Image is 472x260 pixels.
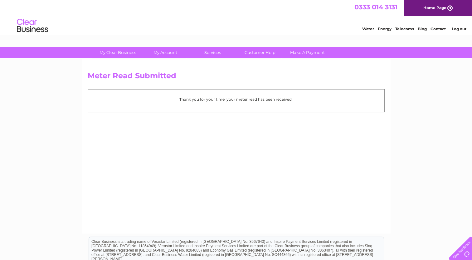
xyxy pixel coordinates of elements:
[88,71,385,83] h2: Meter Read Submitted
[187,47,238,58] a: Services
[354,3,397,11] a: 0333 014 3131
[282,47,333,58] a: Make A Payment
[17,16,48,35] img: logo.png
[378,26,392,31] a: Energy
[234,47,286,58] a: Customer Help
[91,96,381,102] p: Thank you for your time, your meter read has been received.
[431,26,446,31] a: Contact
[139,47,191,58] a: My Account
[451,26,466,31] a: Log out
[418,26,427,31] a: Blog
[92,47,144,58] a: My Clear Business
[89,3,384,30] div: Clear Business is a trading name of Verastar Limited (registered in [GEOGRAPHIC_DATA] No. 3667643...
[362,26,374,31] a: Water
[395,26,414,31] a: Telecoms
